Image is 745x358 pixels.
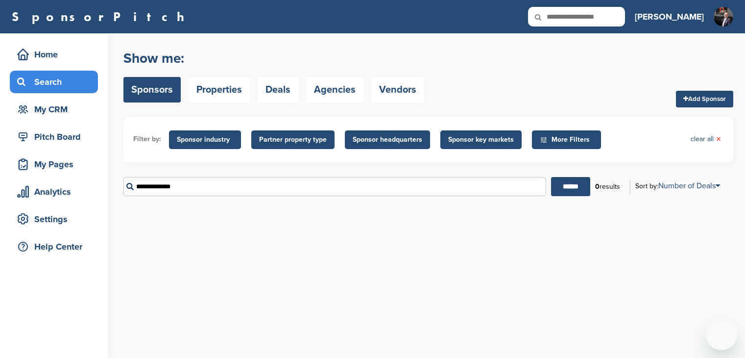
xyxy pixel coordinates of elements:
[15,73,98,91] div: Search
[658,181,720,191] a: Number of Deals
[15,155,98,173] div: My Pages
[15,210,98,228] div: Settings
[15,128,98,146] div: Pitch Board
[595,182,600,191] b: 0
[10,208,98,230] a: Settings
[10,98,98,121] a: My CRM
[635,182,720,190] div: Sort by:
[123,77,181,102] a: Sponsors
[371,77,424,102] a: Vendors
[259,134,327,145] span: Partner property type
[540,134,596,145] span: More Filters
[189,77,250,102] a: Properties
[714,7,733,36] img: Shane gianino photo
[12,10,191,23] a: SponsorPitch
[177,134,233,145] span: Sponsor industry
[10,180,98,203] a: Analytics
[15,183,98,201] div: Analytics
[15,101,98,118] div: My CRM
[15,46,98,63] div: Home
[691,134,721,145] a: clear all×
[123,50,424,67] h2: Show me:
[353,134,422,145] span: Sponsor headquarters
[635,10,704,24] h3: [PERSON_NAME]
[133,134,161,145] li: Filter by:
[10,235,98,258] a: Help Center
[676,91,733,107] a: Add Sponsor
[590,179,625,195] div: results
[448,134,514,145] span: Sponsor key markets
[258,77,298,102] a: Deals
[706,319,737,350] iframe: Button to launch messaging window
[10,126,98,148] a: Pitch Board
[306,77,363,102] a: Agencies
[15,238,98,256] div: Help Center
[10,153,98,176] a: My Pages
[716,134,721,145] span: ×
[10,71,98,93] a: Search
[635,6,704,27] a: [PERSON_NAME]
[10,43,98,66] a: Home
